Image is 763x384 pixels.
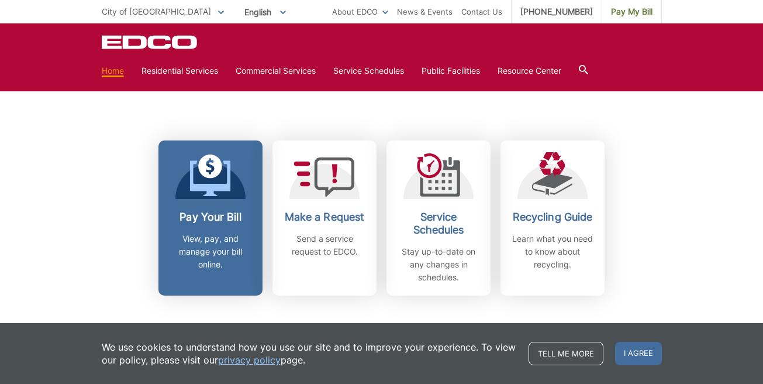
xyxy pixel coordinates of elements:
a: EDCD logo. Return to the homepage. [102,35,199,49]
p: Learn what you need to know about recycling. [509,232,596,271]
h2: Pay Your Bill [167,211,254,224]
a: Service Schedules Stay up-to-date on any changes in schedules. [386,140,491,296]
a: Tell me more [529,342,603,365]
a: Contact Us [461,5,502,18]
p: Send a service request to EDCO. [281,232,368,258]
a: Commercial Services [236,64,316,77]
a: Make a Request Send a service request to EDCO. [272,140,377,296]
a: Pay Your Bill View, pay, and manage your bill online. [158,140,263,296]
a: Home [102,64,124,77]
p: We use cookies to understand how you use our site and to improve your experience. To view our pol... [102,341,517,366]
h2: Make a Request [281,211,368,224]
a: About EDCO [332,5,388,18]
a: Residential Services [141,64,218,77]
a: privacy policy [218,354,281,366]
h2: Service Schedules [395,211,482,236]
p: View, pay, and manage your bill online. [167,232,254,271]
span: English [236,2,295,22]
h2: Recycling Guide [509,211,596,224]
span: City of [GEOGRAPHIC_DATA] [102,6,211,16]
p: Stay up-to-date on any changes in schedules. [395,245,482,284]
a: Service Schedules [333,64,404,77]
a: News & Events [397,5,453,18]
span: Pay My Bill [611,5,652,18]
a: Recycling Guide Learn what you need to know about recycling. [500,140,605,296]
a: Resource Center [498,64,561,77]
a: Public Facilities [422,64,480,77]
